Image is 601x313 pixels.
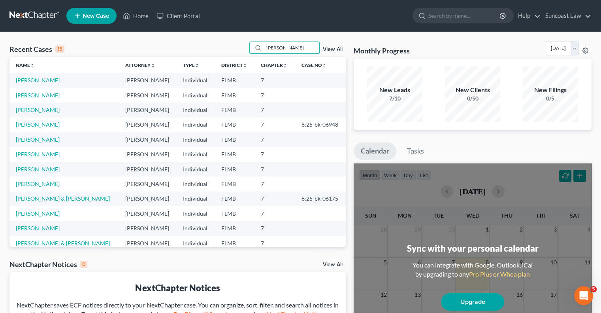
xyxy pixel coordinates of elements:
h3: Monthly Progress [354,46,410,55]
td: FLMB [215,236,254,250]
div: NextChapter Notices [16,282,339,294]
a: [PERSON_NAME] & [PERSON_NAME] [16,195,110,202]
td: Individual [177,147,215,161]
a: [PERSON_NAME] [16,92,60,99]
td: 7 [254,118,295,132]
td: [PERSON_NAME] [119,118,177,132]
a: [PERSON_NAME] [16,151,60,157]
td: 8:25-bk-06175 [295,192,346,206]
div: 0 [80,261,87,268]
td: [PERSON_NAME] [119,88,177,102]
input: Search by name... [264,42,319,53]
div: Sync with your personal calendar [407,242,538,254]
td: FLMB [215,206,254,221]
a: Calendar [354,142,396,160]
a: View All [323,47,343,52]
td: Individual [177,192,215,206]
a: Home [119,9,153,23]
a: [PERSON_NAME] [16,225,60,231]
td: [PERSON_NAME] [119,221,177,236]
td: [PERSON_NAME] [119,192,177,206]
td: [PERSON_NAME] [119,162,177,176]
td: 7 [254,192,295,206]
td: 7 [254,162,295,176]
td: 7 [254,147,295,161]
i: unfold_more [30,63,35,68]
span: 5 [590,286,597,292]
a: Pro Plus or Whoa plan [469,270,530,278]
i: unfold_more [195,63,200,68]
td: Individual [177,118,215,132]
td: FLMB [215,102,254,117]
td: [PERSON_NAME] [119,132,177,147]
td: FLMB [215,162,254,176]
td: FLMB [215,132,254,147]
td: 7 [254,221,295,236]
div: New Filings [523,85,578,95]
td: FLMB [215,221,254,236]
td: [PERSON_NAME] [119,176,177,191]
td: [PERSON_NAME] [119,102,177,117]
a: [PERSON_NAME] [16,106,60,113]
td: Individual [177,162,215,176]
a: Suncoast Law [541,9,591,23]
td: Individual [177,176,215,191]
i: unfold_more [322,63,327,68]
a: [PERSON_NAME] [16,166,60,173]
a: Client Portal [153,9,204,23]
a: [PERSON_NAME] & [PERSON_NAME] [16,240,110,247]
td: Individual [177,88,215,102]
td: FLMB [215,192,254,206]
a: [PERSON_NAME] [16,180,60,187]
a: View All [323,262,343,267]
div: You can integrate with Google, Outlook, iCal by upgrading to any [409,261,536,279]
td: 7 [254,102,295,117]
td: Individual [177,73,215,87]
a: Attorneyunfold_more [125,62,155,68]
td: 7 [254,176,295,191]
input: Search by name... [428,8,501,23]
td: 7 [254,88,295,102]
a: Upgrade [441,293,504,311]
a: Help [514,9,541,23]
span: New Case [83,13,109,19]
td: Individual [177,221,215,236]
td: 8:25-bk-06948 [295,118,346,132]
i: unfold_more [243,63,247,68]
div: 0/50 [445,95,500,102]
div: NextChapter Notices [9,260,87,269]
td: FLMB [215,176,254,191]
td: FLMB [215,147,254,161]
td: 7 [254,73,295,87]
div: New Leads [367,85,422,95]
td: 7 [254,132,295,147]
td: 7 [254,236,295,250]
a: Tasks [400,142,431,160]
td: [PERSON_NAME] [119,73,177,87]
iframe: Intercom live chat [574,286,593,305]
td: 7 [254,206,295,221]
a: [PERSON_NAME] [16,121,60,128]
td: [PERSON_NAME] [119,206,177,221]
a: [PERSON_NAME] [16,136,60,143]
div: 0/5 [523,95,578,102]
td: FLMB [215,88,254,102]
td: Individual [177,102,215,117]
a: [PERSON_NAME] [16,77,60,83]
a: Nameunfold_more [16,62,35,68]
td: Individual [177,236,215,250]
td: FLMB [215,118,254,132]
div: 15 [55,46,64,53]
i: unfold_more [151,63,155,68]
div: 7/10 [367,95,422,102]
a: [PERSON_NAME] [16,210,60,217]
a: Districtunfold_more [221,62,247,68]
td: Individual [177,206,215,221]
div: Recent Cases [9,44,64,54]
td: [PERSON_NAME] [119,236,177,250]
a: Case Nounfold_more [301,62,327,68]
a: Chapterunfold_more [261,62,288,68]
td: FLMB [215,73,254,87]
div: New Clients [445,85,500,95]
a: Typeunfold_more [183,62,200,68]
